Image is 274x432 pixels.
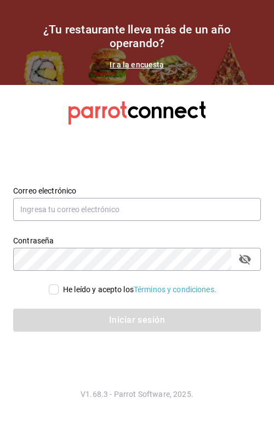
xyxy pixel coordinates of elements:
[63,284,216,295] div: He leído y acepto los
[236,250,254,269] button: passwordField
[13,186,261,194] label: Correo electrónico
[27,23,247,50] h1: ¿Tu restaurante lleva más de un año operando?
[110,60,164,69] a: Ir a la encuesta
[134,285,216,294] a: Términos y condiciones.
[13,236,261,244] label: Contraseña
[13,389,261,400] p: V1.68.3 - Parrot Software, 2025.
[13,198,261,221] input: Ingresa tu correo electrónico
